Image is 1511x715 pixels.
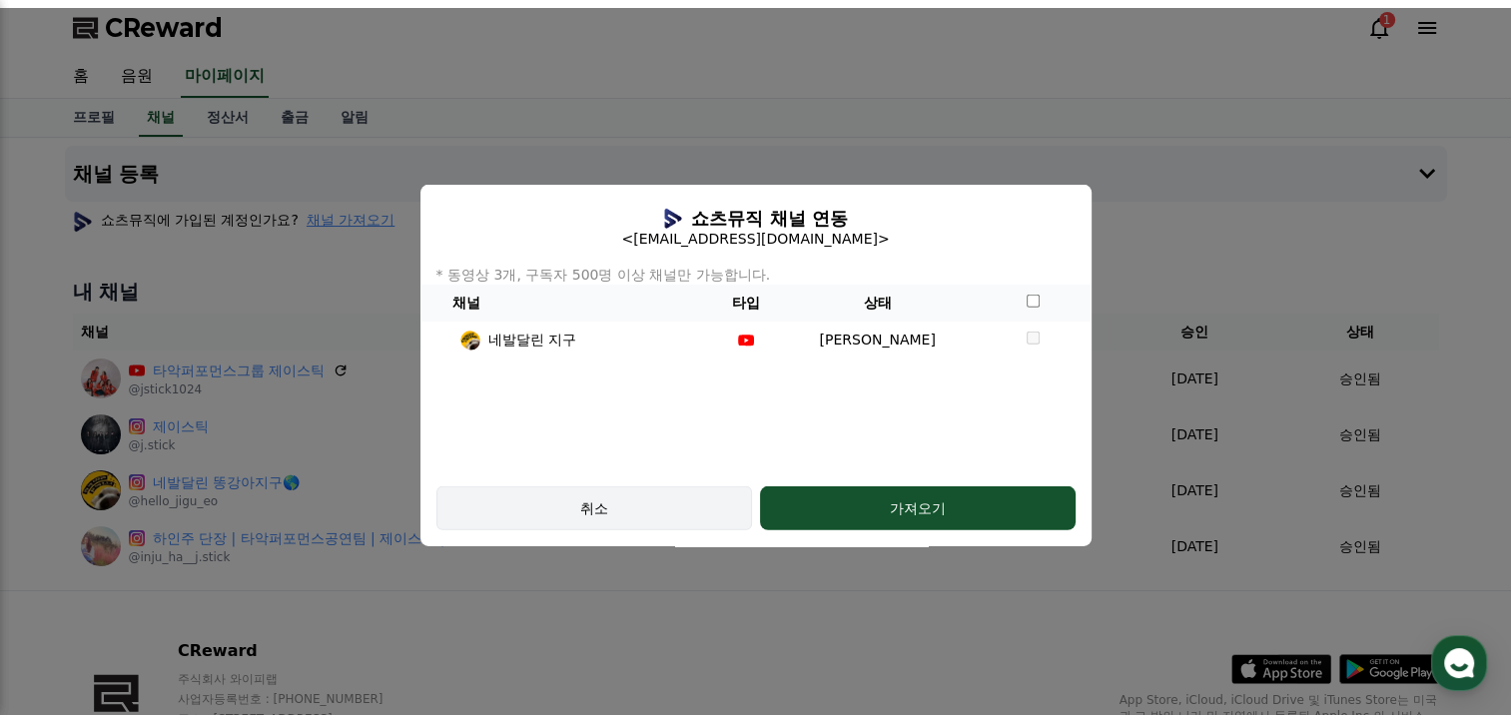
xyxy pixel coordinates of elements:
a: 홈 [6,549,132,599]
span: 홈 [63,579,75,595]
th: 상태 [779,285,977,322]
button: 가져오기 [760,486,1076,530]
p: 네발달린 지구 [488,330,576,351]
p: * 동영상 3개, 구독자 500명 이상 채널만 가능합니다. [420,265,1092,285]
th: 타입 [713,285,779,322]
button: 취소 [436,486,752,530]
span: 설정 [309,579,333,595]
a: 대화 [132,549,258,599]
img: profile [663,209,683,229]
p: <[EMAIL_ADDRESS][DOMAIN_NAME]> [605,229,905,249]
span: 대화 [183,580,207,596]
td: [PERSON_NAME] [779,322,977,358]
div: 가져오기 [800,498,1036,518]
h5: 쇼츠뮤직 채널 연동 [691,209,848,229]
a: 설정 [258,549,383,599]
div: modal [420,185,1092,546]
img: profile [460,330,480,350]
th: 채널 [420,285,714,322]
div: 취소 [465,498,723,518]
